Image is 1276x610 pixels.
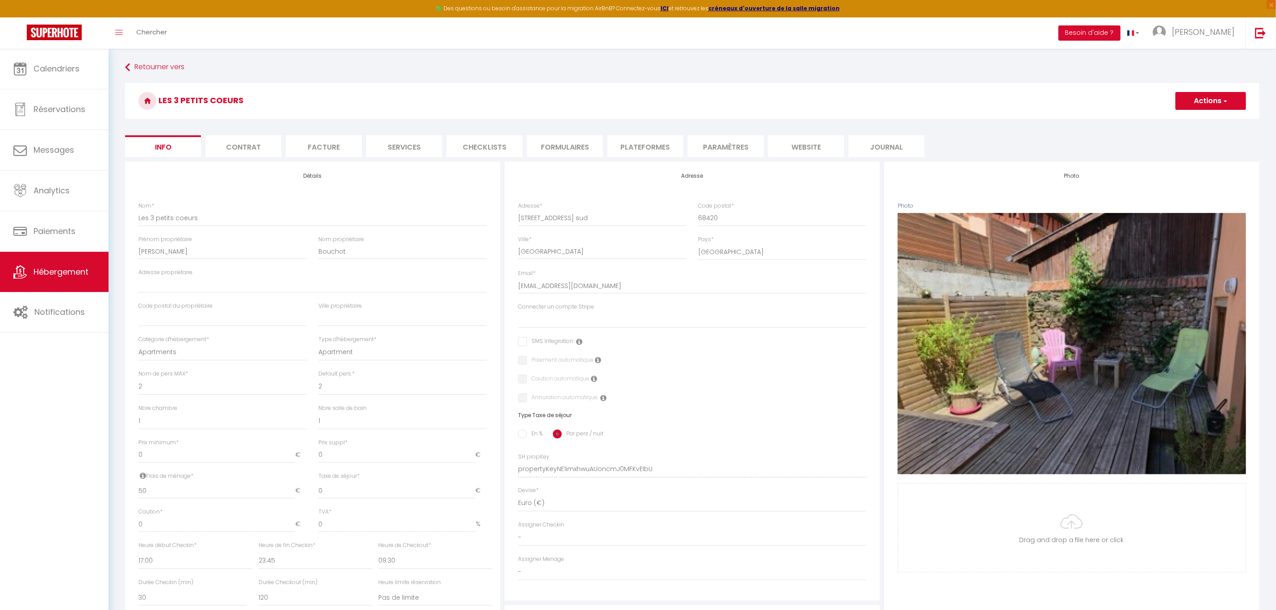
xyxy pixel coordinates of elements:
[286,135,362,157] li: Facture
[140,472,146,479] i: Frais de ménage
[318,335,377,344] label: Type d'hébergement
[7,4,34,30] button: Ouvrir le widget de chat LiveChat
[138,404,177,413] label: Nbre chambre
[518,235,531,244] label: Ville
[366,135,442,157] li: Services
[1172,26,1234,38] span: [PERSON_NAME]
[698,202,734,210] label: Code postal
[447,135,523,157] li: Checklists
[379,541,431,550] label: Heure de Checkout
[475,447,487,463] span: €
[698,235,714,244] label: Pays
[518,173,866,179] h4: Adresse
[205,135,281,157] li: Contrat
[318,302,362,310] label: Ville propriétaire
[318,404,367,413] label: Nbre salle de bain
[295,483,307,499] span: €
[607,135,683,157] li: Plateformes
[562,430,603,439] label: Par pers / nuit
[33,63,79,74] span: Calendriers
[527,430,543,439] label: En %
[518,453,549,461] label: SH propKey
[295,516,307,532] span: €
[33,266,88,277] span: Hébergement
[295,447,307,463] span: €
[259,541,315,550] label: Heure de fin Checkin
[125,59,1259,75] a: Retourner vers
[138,302,213,310] label: Code postal du propriétaire
[527,135,603,157] li: Formulaires
[130,17,174,49] a: Chercher
[688,135,764,157] li: Paramètres
[125,135,201,157] li: Info
[518,269,536,278] label: Email
[1146,17,1246,49] a: ... [PERSON_NAME]
[518,521,564,529] label: Assigner Checkin
[318,472,360,480] label: Taxe de séjour
[476,516,487,532] span: %
[138,508,163,516] label: Caution
[527,375,590,384] label: Caution automatique
[33,104,85,115] span: Réservations
[138,173,487,179] h4: Détails
[138,472,193,480] label: Frais de ménage
[518,202,542,210] label: Adresse
[475,483,487,499] span: €
[125,83,1259,119] h3: Les 3 petits coeurs
[34,306,85,318] span: Notifications
[518,303,594,311] label: Connecter un compte Stripe
[259,578,318,587] label: Durée Checkout (min)
[138,235,192,244] label: Prénom propriétaire
[138,370,188,378] label: Nom de pers MAX
[318,508,331,516] label: TVA
[379,578,441,587] label: Heure limite réservation
[518,555,564,564] label: Assigner Menage
[138,541,197,550] label: Heure début Checkin
[898,202,913,210] label: Photo
[33,226,75,237] span: Paiements
[138,202,154,210] label: Nom
[138,578,193,587] label: Durée Checkin (min)
[1058,25,1121,41] button: Besoin d'aide ?
[527,356,594,366] label: Paiement automatique
[138,268,192,277] label: Adresse propriétaire
[27,25,82,40] img: Super Booking
[661,4,669,12] a: ICI
[136,27,167,37] span: Chercher
[768,135,844,157] li: website
[518,412,866,418] h6: Type Taxe de séjour
[1255,27,1266,38] img: logout
[1176,92,1246,110] button: Actions
[518,486,539,495] label: Devise
[1238,570,1269,603] iframe: Chat
[138,439,179,447] label: Prix minimum
[138,335,209,344] label: Catégorie d'hébergement
[33,185,70,196] span: Analytics
[1153,25,1166,39] img: ...
[318,370,355,378] label: Default pers.
[318,439,347,447] label: Prix suppl
[33,144,74,155] span: Messages
[849,135,925,157] li: Journal
[898,173,1246,179] h4: Photo
[708,4,840,12] a: créneaux d'ouverture de la salle migration
[318,235,364,244] label: Nom propriétaire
